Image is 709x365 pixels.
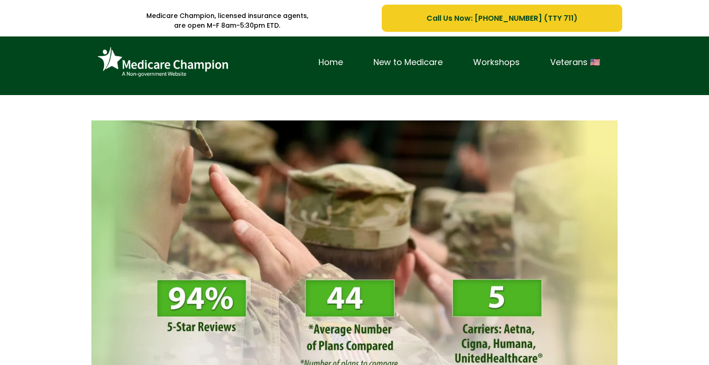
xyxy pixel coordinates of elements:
[303,55,358,70] a: Home
[358,55,458,70] a: New to Medicare
[427,12,577,24] span: Call Us Now: [PHONE_NUMBER] (TTY 711)
[382,5,622,32] a: Call Us Now: 1-833-823-1990 (TTY 711)
[87,11,368,21] p: Medicare Champion, licensed insurance agents,
[458,55,535,70] a: Workshops
[87,21,368,30] p: are open M-F 8am-5:30pm ETD.
[94,43,232,81] img: Brand Logo
[535,55,615,70] a: Veterans 🇺🇸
